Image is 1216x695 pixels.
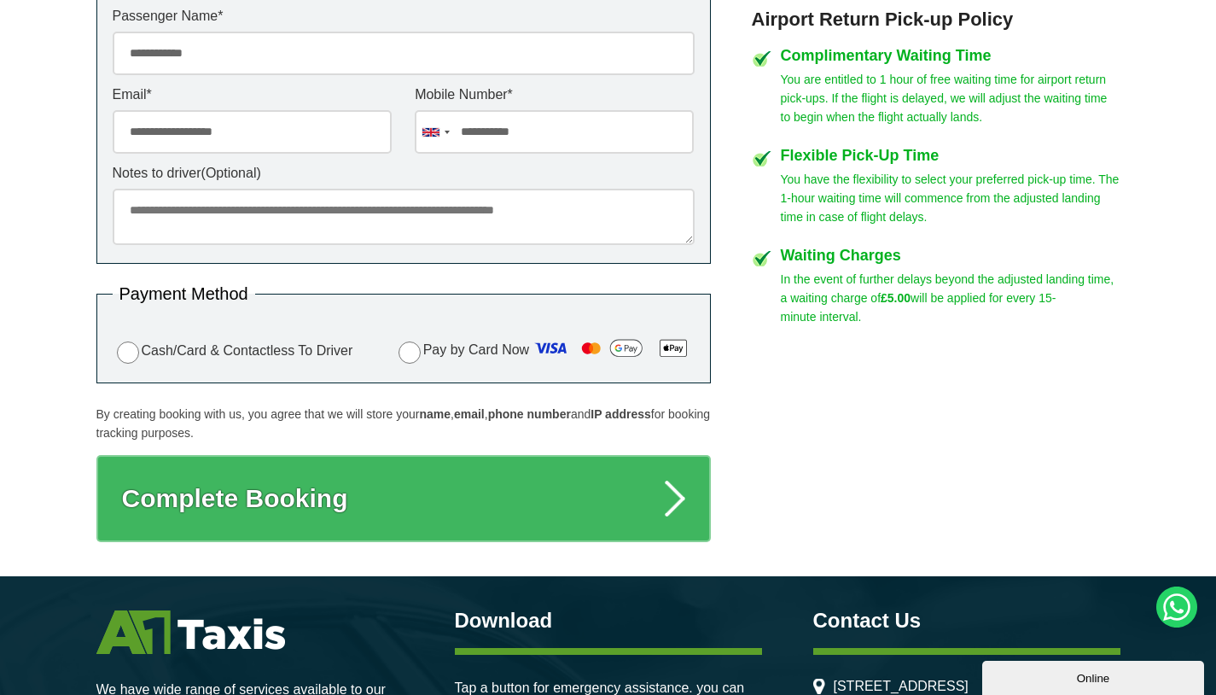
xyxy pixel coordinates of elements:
[419,407,451,421] strong: name
[399,342,421,364] input: Pay by Card Now
[781,48,1120,63] h4: Complimentary Waiting Time
[416,111,455,153] div: United Kingdom: +44
[455,610,762,631] h3: Download
[591,407,651,421] strong: IP address
[454,407,485,421] strong: email
[781,148,1120,163] h4: Flexible Pick-Up Time
[96,405,711,442] p: By creating booking with us, you agree that we will store your , , and for booking tracking purpo...
[113,9,695,23] label: Passenger Name
[96,610,285,654] img: A1 Taxis St Albans
[117,342,139,364] input: Cash/Card & Contactless To Driver
[201,166,261,180] span: (Optional)
[113,166,695,180] label: Notes to driver
[781,70,1120,126] p: You are entitled to 1 hour of free waiting time for airport return pick-ups. If the flight is del...
[96,455,711,542] button: Complete Booking
[881,291,911,305] strong: £5.00
[113,88,392,102] label: Email
[781,270,1120,326] p: In the event of further delays beyond the adjusted landing time, a waiting charge of will be appl...
[781,248,1120,263] h4: Waiting Charges
[394,335,695,367] label: Pay by Card Now
[752,9,1120,31] h3: Airport Return Pick-up Policy
[113,339,353,364] label: Cash/Card & Contactless To Driver
[813,679,1120,694] li: [STREET_ADDRESS]
[415,88,694,102] label: Mobile Number
[488,407,571,421] strong: phone number
[781,170,1120,226] p: You have the flexibility to select your preferred pick-up time. The 1-hour waiting time will comm...
[982,657,1207,695] iframe: chat widget
[113,285,255,302] legend: Payment Method
[813,610,1120,631] h3: Contact Us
